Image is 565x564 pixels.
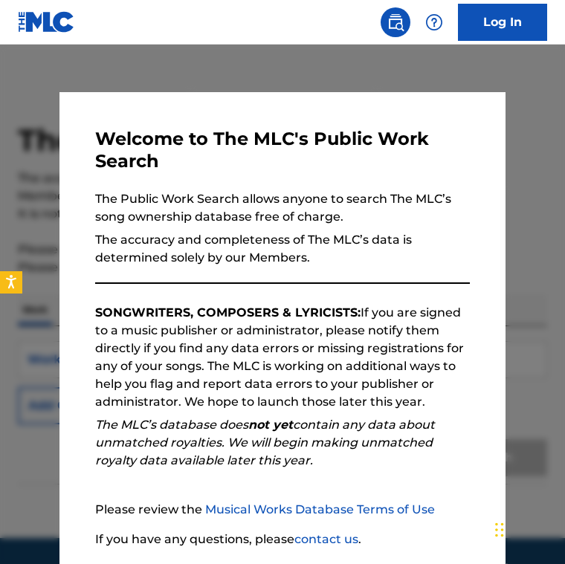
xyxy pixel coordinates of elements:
em: The MLC’s database does contain any data about unmatched royalties. We will begin making unmatche... [95,418,435,467]
p: The accuracy and completeness of The MLC’s data is determined solely by our Members. [95,231,470,267]
p: The Public Work Search allows anyone to search The MLC’s song ownership database free of charge. [95,190,470,226]
a: contact us [294,532,358,546]
img: help [425,13,443,31]
a: Musical Works Database Terms of Use [205,502,435,516]
div: Drag [495,508,504,552]
p: If you have any questions, please . [95,531,470,548]
h3: Welcome to The MLC's Public Work Search [95,128,470,172]
img: search [387,13,404,31]
img: MLC Logo [18,11,75,33]
strong: SONGWRITERS, COMPOSERS & LYRICISTS: [95,305,361,320]
a: Log In [458,4,547,41]
div: Help [419,7,449,37]
p: Please review the [95,501,470,519]
iframe: Chat Widget [491,493,565,564]
a: Public Search [381,7,410,37]
p: If you are signed to a music publisher or administrator, please notify them directly if you find ... [95,304,470,411]
strong: not yet [248,418,293,432]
